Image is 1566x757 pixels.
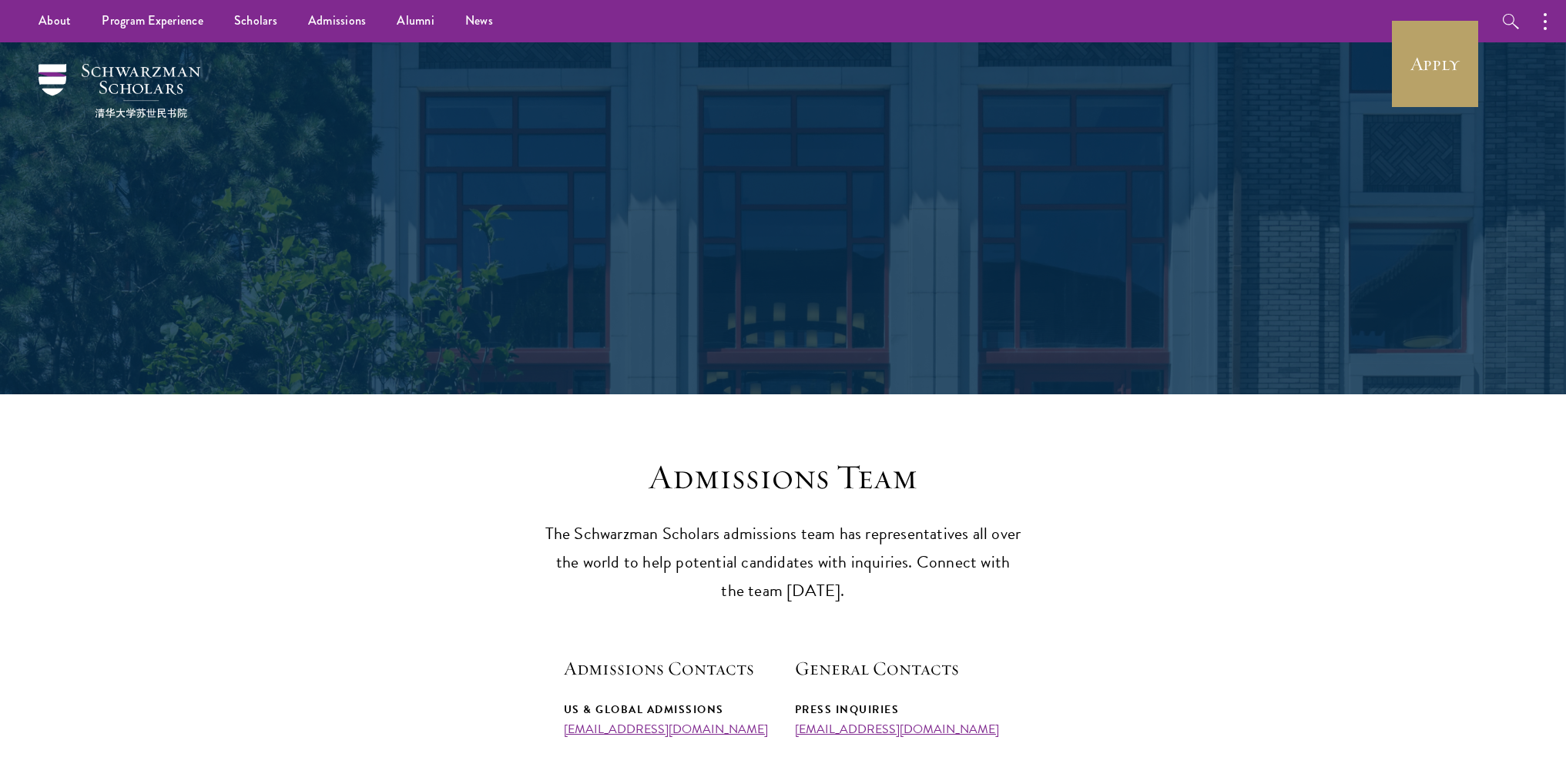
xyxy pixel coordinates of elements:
div: Press Inquiries [795,700,1003,719]
img: Schwarzman Scholars [39,64,200,118]
a: [EMAIL_ADDRESS][DOMAIN_NAME] [564,720,768,739]
div: US & Global Admissions [564,700,772,719]
h3: Admissions Team [545,456,1022,499]
a: Apply [1392,21,1478,107]
h5: Admissions Contacts [564,655,772,682]
p: The Schwarzman Scholars admissions team has representatives all over the world to help potential ... [545,520,1022,605]
h5: General Contacts [795,655,1003,682]
a: [EMAIL_ADDRESS][DOMAIN_NAME] [795,720,999,739]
